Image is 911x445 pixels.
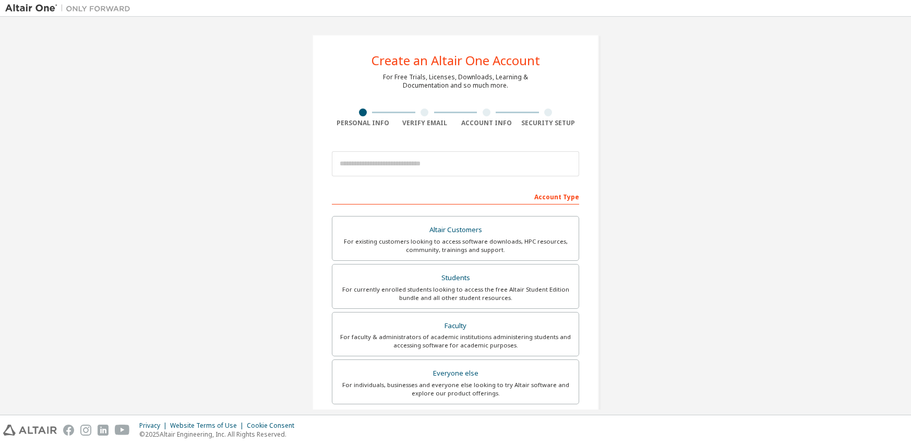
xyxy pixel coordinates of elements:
[339,237,572,254] div: For existing customers looking to access software downloads, HPC resources, community, trainings ...
[456,119,518,127] div: Account Info
[339,285,572,302] div: For currently enrolled students looking to access the free Altair Student Edition bundle and all ...
[63,425,74,436] img: facebook.svg
[115,425,130,436] img: youtube.svg
[5,3,136,14] img: Altair One
[518,119,580,127] div: Security Setup
[394,119,456,127] div: Verify Email
[247,422,301,430] div: Cookie Consent
[371,54,540,67] div: Create an Altair One Account
[170,422,247,430] div: Website Terms of Use
[339,319,572,333] div: Faculty
[98,425,109,436] img: linkedin.svg
[332,119,394,127] div: Personal Info
[3,425,57,436] img: altair_logo.svg
[339,381,572,398] div: For individuals, businesses and everyone else looking to try Altair software and explore our prod...
[139,422,170,430] div: Privacy
[339,223,572,237] div: Altair Customers
[139,430,301,439] p: © 2025 Altair Engineering, Inc. All Rights Reserved.
[80,425,91,436] img: instagram.svg
[339,333,572,350] div: For faculty & administrators of academic institutions administering students and accessing softwa...
[383,73,528,90] div: For Free Trials, Licenses, Downloads, Learning & Documentation and so much more.
[332,188,579,205] div: Account Type
[339,366,572,381] div: Everyone else
[339,271,572,285] div: Students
